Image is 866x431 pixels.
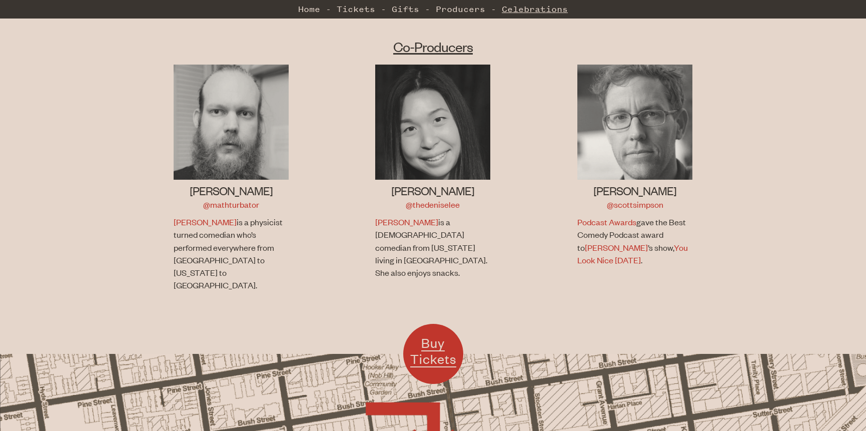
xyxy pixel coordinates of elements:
h3: [PERSON_NAME] [375,183,490,198]
a: [PERSON_NAME] [375,216,438,227]
p: gave the Best Comedy Podcast award to ’s show, . [577,216,690,266]
a: @scottsimpson [607,199,663,210]
a: [PERSON_NAME] [174,216,237,227]
img: Jon Allen [174,65,289,180]
p: is a [DEMOGRAPHIC_DATA] comedian from [US_STATE] living in [GEOGRAPHIC_DATA]. She also enjoys sna... [375,216,488,279]
img: Denise Lee [375,65,490,180]
h3: [PERSON_NAME] [577,183,692,198]
a: You Look Nice [DATE] [577,242,688,265]
a: Buy Tickets [403,324,463,384]
p: is a physicist turned comedian who’s performed everywhere from [GEOGRAPHIC_DATA] to [US_STATE] to... [174,216,286,291]
h2: Co-Producers [130,38,736,56]
a: @mathturbator [203,199,259,210]
a: [PERSON_NAME] [585,242,648,253]
a: @thedeniselee [406,199,460,210]
img: Scott Simpson [577,65,692,180]
a: Podcast Awards [577,216,636,227]
h3: [PERSON_NAME] [174,183,289,198]
span: Buy Tickets [410,334,456,367]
